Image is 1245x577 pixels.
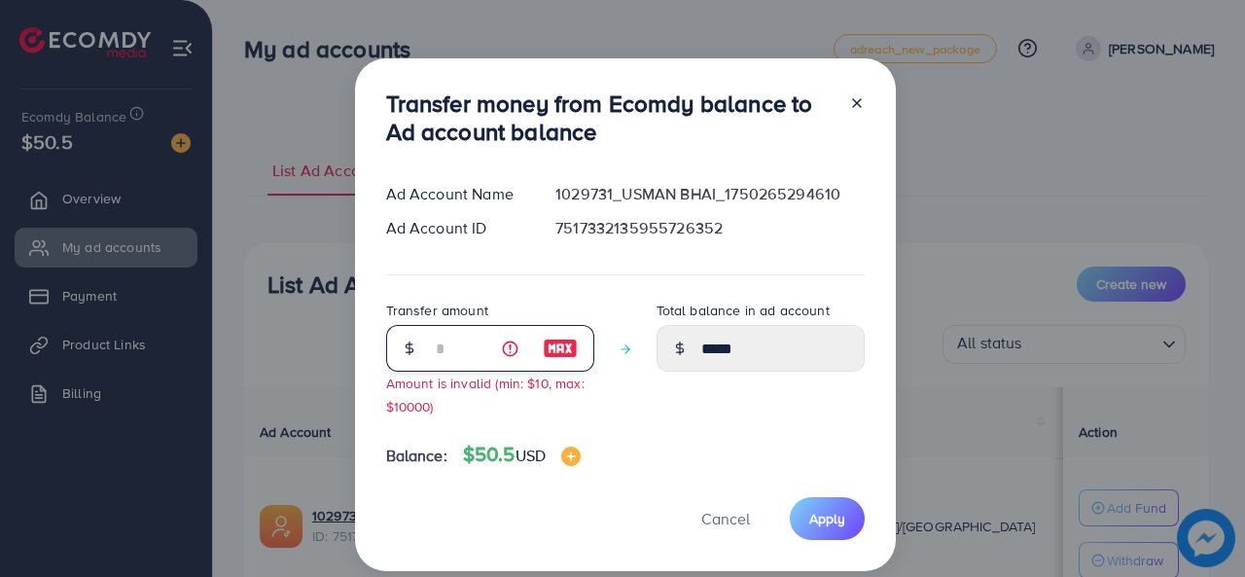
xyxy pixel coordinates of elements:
[371,183,541,205] div: Ad Account Name
[701,508,750,529] span: Cancel
[386,90,834,146] h3: Transfer money from Ecomdy balance to Ad account balance
[809,509,845,528] span: Apply
[657,301,830,320] label: Total balance in ad account
[790,497,865,539] button: Apply
[371,217,541,239] div: Ad Account ID
[463,443,581,467] h4: $50.5
[543,337,578,360] img: image
[386,301,488,320] label: Transfer amount
[386,374,585,415] small: Amount is invalid (min: $10, max: $10000)
[540,183,879,205] div: 1029731_USMAN BHAI_1750265294610
[677,497,774,539] button: Cancel
[540,217,879,239] div: 7517332135955726352
[516,445,546,466] span: USD
[386,445,447,467] span: Balance:
[561,447,581,466] img: image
